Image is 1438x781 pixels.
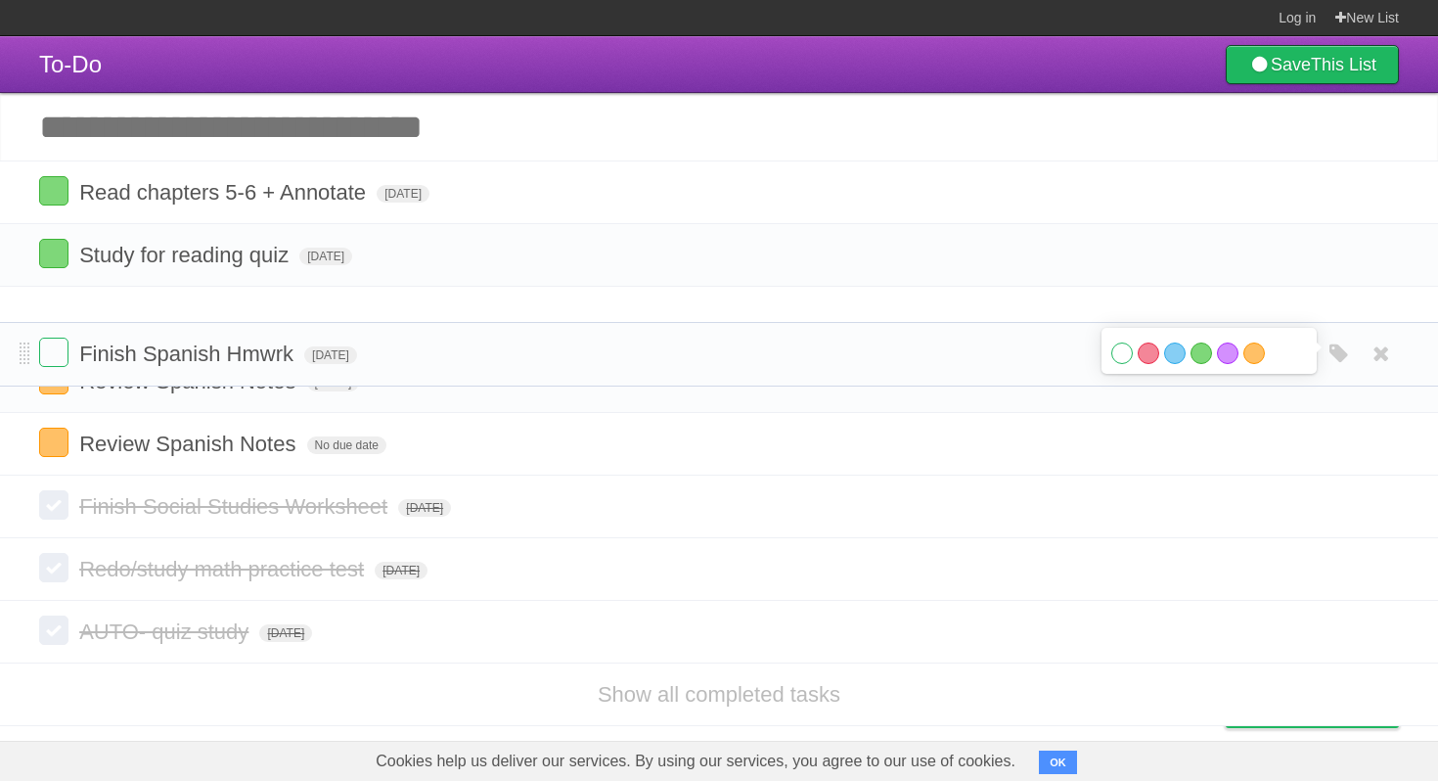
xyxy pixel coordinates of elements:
label: Red [1138,343,1159,364]
label: Done [39,553,68,582]
button: OK [1039,751,1077,774]
label: Done [39,239,68,268]
span: [DATE] [377,185,429,203]
span: [DATE] [398,499,451,517]
span: No due date [307,436,386,454]
label: Purple [1217,343,1238,364]
span: [DATE] [304,346,357,364]
a: SaveThis List [1226,45,1399,84]
span: Review Spanish Notes [79,432,300,456]
label: Done [39,616,68,645]
span: [DATE] [375,562,427,579]
b: This List [1311,55,1376,74]
label: Done [39,490,68,520]
label: White [1111,343,1133,364]
span: [DATE] [299,248,352,265]
span: AUTO- quiz study [79,620,253,644]
span: Study for reading quiz [79,243,293,267]
label: Green [1191,343,1212,364]
span: [DATE] [259,624,312,642]
span: Finish Spanish Hmwrk [79,342,298,366]
label: Done [39,176,68,206]
a: Show all completed tasks [598,682,840,707]
label: Orange [1243,343,1265,364]
label: Done [39,428,68,457]
span: Buy me a coffee [1267,693,1389,727]
span: To-Do [39,51,102,77]
span: Read chapters 5-6 + Annotate [79,180,371,205]
span: Finish Social Studies Worksheet [79,494,392,519]
label: Blue [1164,343,1186,364]
span: Cookies help us deliver our services. By using our services, you agree to our use of cookies. [356,742,1035,781]
span: Redo/study math practice test [79,557,369,581]
label: Done [39,338,68,367]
